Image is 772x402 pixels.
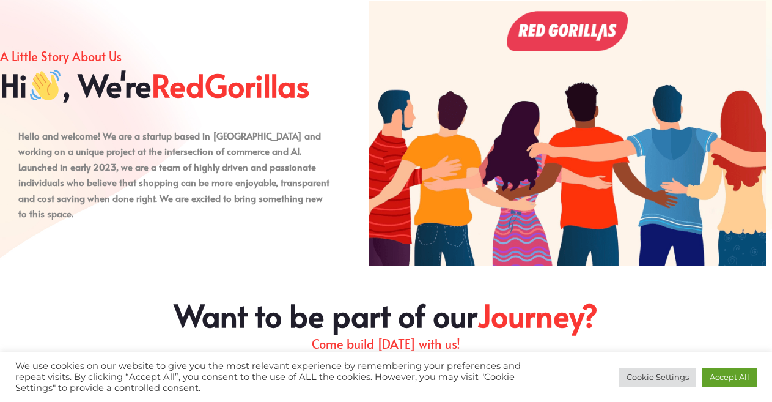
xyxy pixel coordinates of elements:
[15,360,534,393] div: We use cookies on our website to give you the most relevant experience by remembering your prefer...
[44,297,729,333] h2: Want to be part of our
[702,368,757,387] a: Accept All
[18,129,329,204] strong: Hello and welcome! We are a startup based in [GEOGRAPHIC_DATA] and working on a unique project at...
[30,70,61,100] img: 👋
[18,192,323,220] strong: . We are excited to bring something new to this space.
[152,67,310,103] span: RedGorillas
[477,297,598,333] span: Journey?
[619,368,696,387] a: Cookie Settings
[369,1,765,266] img: About Us!
[44,333,729,354] p: Come build [DATE] with us!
